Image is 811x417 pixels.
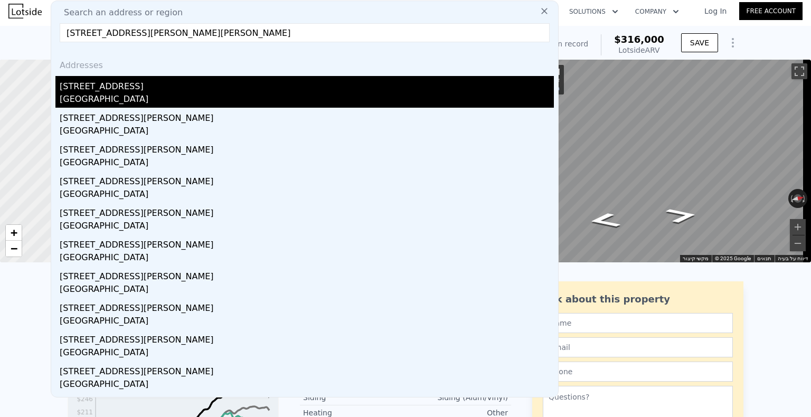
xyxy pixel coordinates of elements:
div: [GEOGRAPHIC_DATA] [60,220,554,234]
div: [STREET_ADDRESS][PERSON_NAME] [60,361,554,378]
a: Log In [692,6,739,16]
button: הקטנת התצוגה [790,235,806,251]
div: [STREET_ADDRESS][PERSON_NAME] [60,329,554,346]
tspan: $246 [77,395,93,403]
div: Siding [303,392,405,403]
button: החלפה של מצב תצוגה למסך מלא [791,63,807,79]
div: [STREET_ADDRESS][PERSON_NAME] [60,139,554,156]
a: Zoom out [6,241,22,257]
input: Name [543,313,733,333]
input: Phone [543,362,733,382]
span: Search an address or region [55,6,183,19]
button: Solutions [561,2,627,21]
path: יש להתקדם לכיוון צפון, Hill St SE [652,204,712,226]
path: יש להתקדם לכיוון דרום, Hill St SE [575,209,634,232]
div: [GEOGRAPHIC_DATA] [60,188,554,203]
div: [GEOGRAPHIC_DATA] [60,346,554,361]
button: סיבוב בכיוון השעון [802,189,808,208]
input: Enter an address, city, region, neighborhood or zip code [60,23,550,42]
div: Siding (Alum/Vinyl) [405,392,508,403]
div: [GEOGRAPHIC_DATA] [60,125,554,139]
button: Company [627,2,687,21]
div: Addresses [55,51,554,76]
span: − [11,242,17,255]
button: הגדלת התצוגה [790,219,806,235]
input: Email [543,337,733,357]
span: + [11,226,17,239]
div: [STREET_ADDRESS] [60,76,554,93]
a: Free Account [739,2,803,20]
div: [GEOGRAPHIC_DATA] [60,251,554,266]
div: [GEOGRAPHIC_DATA] [60,315,554,329]
tspan: $211 [77,409,93,416]
button: Show Options [722,32,743,53]
div: [GEOGRAPHIC_DATA] [60,283,554,298]
div: [GEOGRAPHIC_DATA] [60,378,554,393]
span: © 2025 Google [715,255,751,261]
button: SAVE [681,33,718,52]
div: [STREET_ADDRESS][PERSON_NAME] [60,203,554,220]
button: סיבוב נגד כיוון השעון [788,189,794,208]
div: [GEOGRAPHIC_DATA] [60,93,554,108]
img: Lotside [8,4,42,18]
button: מקשי קיצור [683,255,709,262]
div: Ask about this property [543,292,733,307]
a: ‫תנאים (הקישור נפתח בכרטיסייה חדשה) [757,255,771,261]
div: Street View [483,60,811,262]
div: [STREET_ADDRESS][PERSON_NAME] [60,234,554,251]
div: Lotside ARV [614,45,664,55]
button: איפוס התצוגה [788,193,808,204]
div: [STREET_ADDRESS][PERSON_NAME] [60,266,554,283]
div: [GEOGRAPHIC_DATA] [60,156,554,171]
div: [STREET_ADDRESS][PERSON_NAME] [60,298,554,315]
div: [STREET_ADDRESS][PERSON_NAME] [60,108,554,125]
div: מפה [483,60,811,262]
a: Zoom in [6,225,22,241]
div: [STREET_ADDRESS][PERSON_NAME] [60,171,554,188]
a: דיווח על בעיה [778,255,808,261]
span: $316,000 [614,34,664,45]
